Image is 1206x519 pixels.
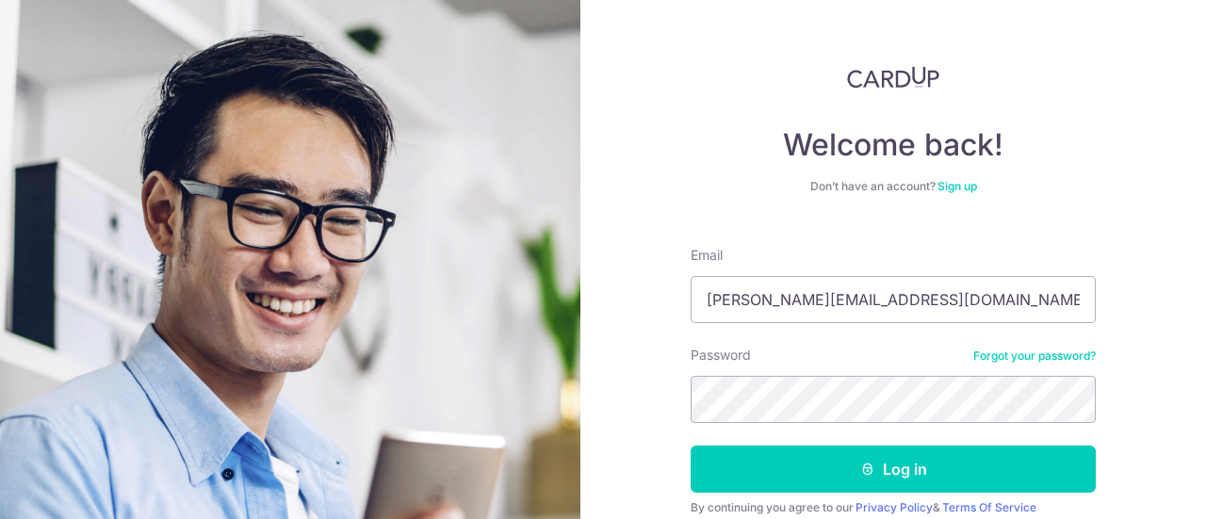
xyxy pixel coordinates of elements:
input: Enter your Email [691,276,1096,323]
h4: Welcome back! [691,126,1096,164]
label: Password [691,346,751,365]
div: Don’t have an account? [691,179,1096,194]
a: Privacy Policy [856,500,933,514]
a: Terms Of Service [942,500,1036,514]
a: Sign up [937,179,977,193]
img: CardUp Logo [847,66,939,89]
button: Log in [691,446,1096,493]
div: By continuing you agree to our & [691,500,1096,515]
label: Email [691,246,723,265]
a: Forgot your password? [973,349,1096,364]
